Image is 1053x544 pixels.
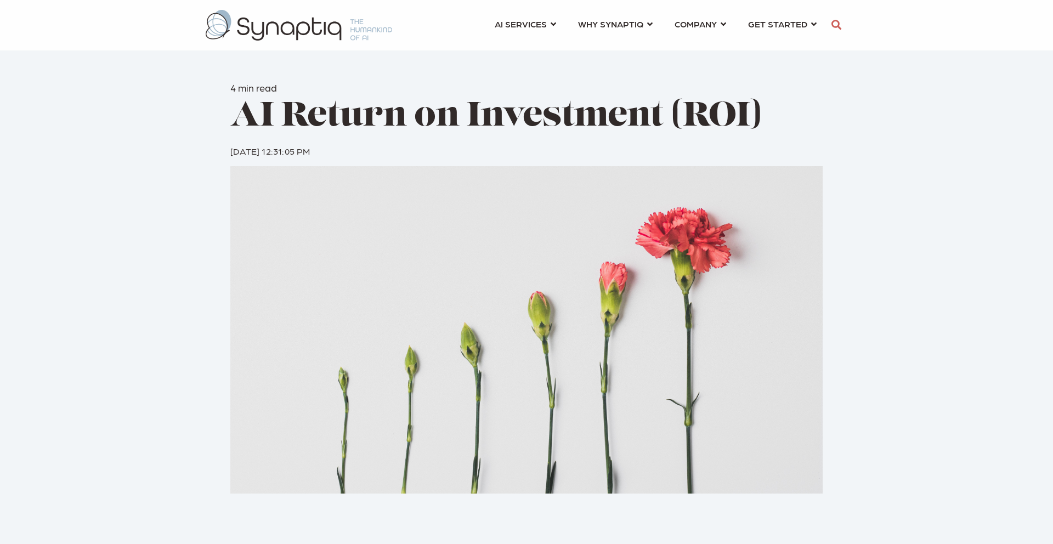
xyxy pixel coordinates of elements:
[675,16,717,31] span: COMPANY
[230,100,763,134] span: AI Return on Investment (ROI)
[230,82,823,94] h6: 4 min read
[495,16,547,31] span: AI SERVICES
[484,5,828,45] nav: menu
[230,166,823,494] img: Featured Image
[748,14,817,34] a: GET STARTED
[206,10,392,41] img: synaptiq logo-2
[748,16,807,31] span: GET STARTED
[578,16,643,31] span: WHY SYNAPTIQ
[495,14,556,34] a: AI SERVICES
[230,145,310,156] span: [DATE] 12:31:05 PM
[578,14,653,34] a: WHY SYNAPTIQ
[675,14,726,34] a: COMPANY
